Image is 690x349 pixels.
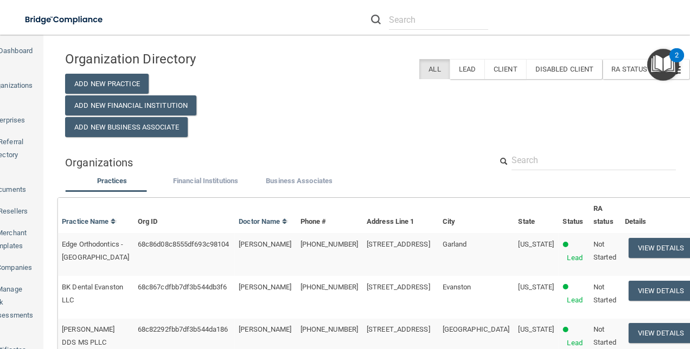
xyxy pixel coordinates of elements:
[443,283,471,291] span: Evanston
[239,283,291,291] span: [PERSON_NAME]
[138,325,228,333] span: 68c82292fbb7df3b544da186
[593,240,616,261] span: Not Started
[65,95,196,115] button: Add New Financial Institution
[62,240,129,261] span: Edge Orthodontics - [GEOGRAPHIC_DATA]
[239,217,287,225] a: Doctor Name
[647,49,679,81] button: Open Resource Center, 2 new notifications
[518,325,554,333] span: [US_STATE]
[367,240,430,248] span: [STREET_ADDRESS]
[367,283,430,291] span: [STREET_ADDRESS]
[71,174,154,188] label: Practices
[419,59,449,79] label: All
[138,283,227,291] span: 68c867cdfbb7df3b544db3f6
[514,198,558,233] th: State
[512,150,676,170] input: Search
[526,59,603,79] label: Disabled Client
[443,325,510,333] span: [GEOGRAPHIC_DATA]
[65,174,159,190] li: Practices
[239,240,291,248] span: [PERSON_NAME]
[558,198,589,233] th: Status
[65,157,476,169] h5: Organizations
[301,325,358,333] span: [PHONE_NUMBER]
[611,65,681,73] span: RA Status Filter
[389,10,488,30] input: Search
[62,217,116,225] a: Practice Name
[258,174,341,188] label: Business Associates
[62,283,123,304] span: BK Dental Evanston LLC
[567,251,582,264] p: Lead
[443,240,467,248] span: Garland
[62,325,114,346] span: [PERSON_NAME] DDS MS PLLC
[164,174,247,188] label: Financial Institutions
[65,74,149,94] button: Add New Practice
[371,15,381,24] img: ic-search.3b580494.png
[450,59,484,79] label: Lead
[675,55,679,69] div: 2
[362,198,438,233] th: Address Line 1
[159,174,253,190] li: Financial Institutions
[301,240,358,248] span: [PHONE_NUMBER]
[138,240,229,248] span: 68c86d08c8555df693c98104
[133,198,234,233] th: Org ID
[438,198,514,233] th: City
[567,294,582,307] p: Lead
[16,9,113,31] img: bridge_compliance_login_screen.278c3ca4.svg
[367,325,430,333] span: [STREET_ADDRESS]
[296,198,362,233] th: Phone #
[65,117,188,137] button: Add New Business Associate
[65,52,263,66] h4: Organization Directory
[97,177,127,185] span: Practices
[589,198,621,233] th: RA status
[301,283,358,291] span: [PHONE_NUMBER]
[173,177,238,185] span: Financial Institutions
[593,283,616,304] span: Not Started
[593,325,616,346] span: Not Started
[266,177,333,185] span: Business Associates
[518,283,554,291] span: [US_STATE]
[518,240,554,248] span: [US_STATE]
[252,174,346,190] li: Business Associate
[239,325,291,333] span: [PERSON_NAME]
[484,59,526,79] label: Client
